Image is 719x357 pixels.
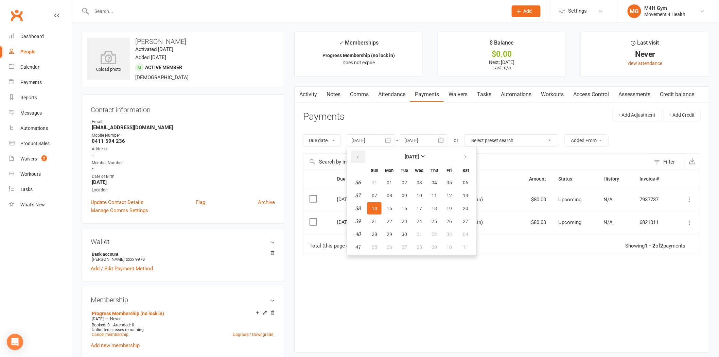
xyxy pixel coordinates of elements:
button: 21 [367,215,382,227]
button: 04 [457,228,474,240]
button: 05 [442,176,456,189]
button: 01 [382,176,397,189]
button: + Add Credit [663,109,701,121]
em: 38 [355,205,361,211]
div: Address [92,146,275,152]
button: 06 [457,176,474,189]
span: 23 [402,219,407,224]
button: 03 [412,176,426,189]
button: 04 [427,176,441,189]
i: ✓ [339,40,343,46]
div: Payments [20,80,42,85]
div: — [90,316,275,322]
button: 23 [397,215,411,227]
a: Update Contact Details [91,198,143,206]
button: 18 [427,202,441,215]
small: Thursday [431,168,438,173]
strong: 0411 594 236 [92,138,275,144]
button: 08 [412,241,426,253]
div: Date of Birth [92,173,275,180]
div: Calendar [20,64,39,70]
button: 28 [367,228,382,240]
a: Credit balance [655,87,699,102]
strong: [EMAIL_ADDRESS][DOMAIN_NAME] [92,124,275,131]
a: Flag [196,198,205,206]
span: [DATE] [92,317,104,321]
th: Invoice # [633,170,674,188]
p: Next: [DATE] Last: n/a [444,60,560,70]
button: Add [512,5,541,17]
span: 25 [432,219,437,224]
button: 08 [382,189,397,202]
button: 17 [412,202,426,215]
h3: Contact information [91,103,275,114]
time: Activated [DATE] [135,46,173,52]
div: [DATE] [337,194,368,204]
a: Add new membership [91,342,140,348]
button: 27 [457,215,474,227]
div: or [454,136,458,144]
button: 02 [397,176,411,189]
small: Saturday [462,168,469,173]
a: Dashboard [9,29,72,44]
a: Reports [9,90,72,105]
a: Payments [410,87,444,102]
div: Never [587,51,703,58]
th: Status [552,170,598,188]
div: Showing of payments [626,243,686,249]
span: Booked: 0 [92,323,110,327]
span: 09 [402,193,407,198]
button: 02 [427,228,441,240]
span: Upcoming [558,197,581,203]
div: Dashboard [20,34,44,39]
a: Automations [496,87,537,102]
span: xxxx 9973 [126,257,145,262]
a: Archive [258,198,275,206]
span: Active member [145,65,182,70]
small: Friday [446,168,452,173]
span: 02 [402,180,407,185]
a: Tasks [472,87,496,102]
span: 06 [463,180,468,185]
a: Notes [322,87,345,102]
span: 07 [402,244,407,250]
strong: 1 - 2 [645,243,656,249]
strong: - [92,152,275,158]
span: 11 [432,193,437,198]
button: 26 [442,215,456,227]
span: 01 [417,232,422,237]
span: N/A [604,197,613,203]
div: Mobile Number [92,132,275,139]
h3: [PERSON_NAME] [87,38,278,45]
button: 06 [382,241,397,253]
span: Add [524,8,532,14]
th: History [598,170,633,188]
a: Attendance [373,87,410,102]
small: Tuesday [401,168,408,173]
button: 05 [367,241,382,253]
button: 29 [382,228,397,240]
button: 16 [397,202,411,215]
span: Attended: 0 [113,323,134,327]
a: Workouts [537,87,569,102]
strong: Bank account [92,252,271,257]
div: Memberships [339,38,379,51]
span: 18 [432,206,437,211]
span: 06 [387,244,392,250]
strong: - [92,166,275,172]
button: 12 [442,189,456,202]
span: 26 [446,219,452,224]
span: 05 [446,180,452,185]
div: Last visit [631,38,659,51]
a: Add / Edit Payment Method [91,265,153,273]
div: Reports [20,95,37,100]
em: 39 [355,218,361,224]
button: 24 [412,215,426,227]
h3: Payments [303,112,345,122]
span: 30 [402,232,407,237]
span: 2 [41,155,47,161]
small: Sunday [371,168,378,173]
div: Open Intercom Messenger [7,334,23,350]
div: Tasks [20,187,33,192]
span: 01 [387,180,392,185]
